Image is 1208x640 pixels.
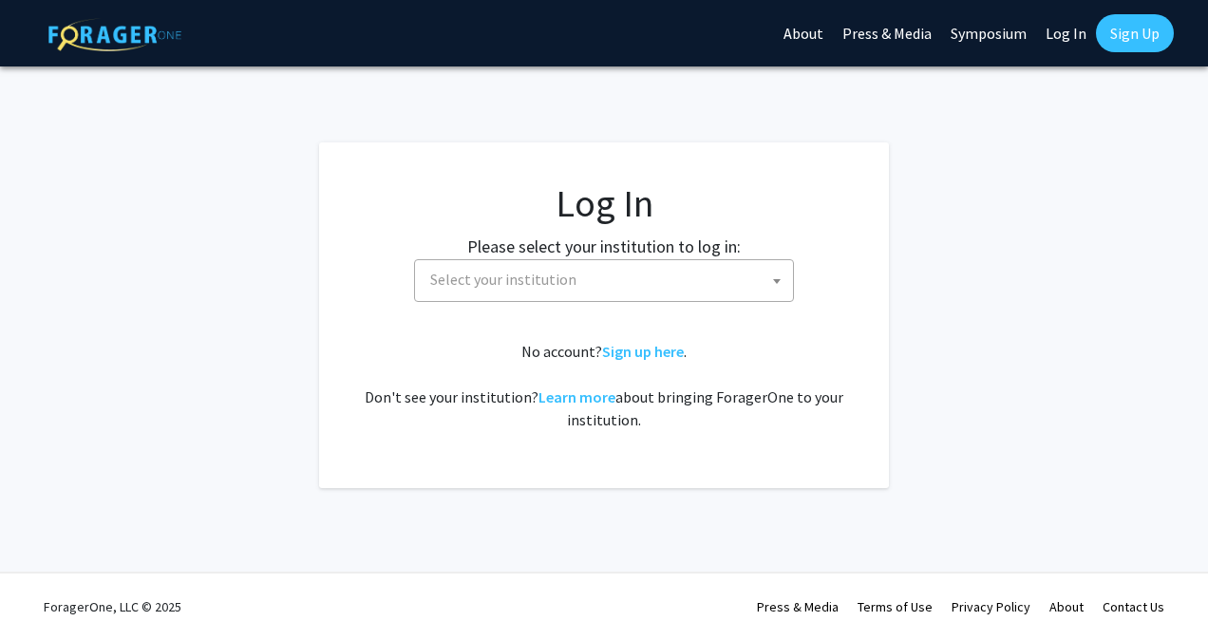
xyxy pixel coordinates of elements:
h1: Log In [357,180,851,226]
a: Sign Up [1096,14,1174,52]
div: No account? . Don't see your institution? about bringing ForagerOne to your institution. [357,340,851,431]
a: Sign up here [602,342,684,361]
label: Please select your institution to log in: [467,234,741,259]
a: Terms of Use [858,598,933,615]
span: Select your institution [414,259,794,302]
img: ForagerOne Logo [48,18,181,51]
a: Contact Us [1103,598,1164,615]
span: Select your institution [423,260,793,299]
span: Select your institution [430,270,576,289]
a: Learn more about bringing ForagerOne to your institution [538,387,615,406]
div: ForagerOne, LLC © 2025 [44,574,181,640]
a: About [1049,598,1084,615]
a: Press & Media [757,598,839,615]
a: Privacy Policy [952,598,1030,615]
